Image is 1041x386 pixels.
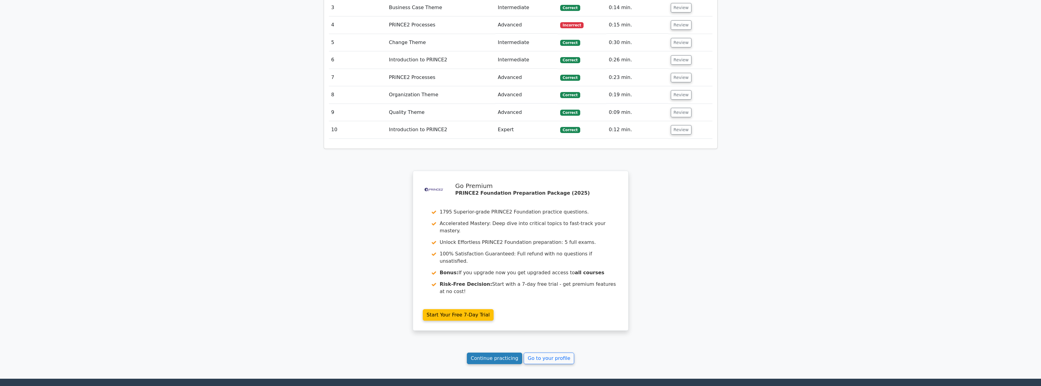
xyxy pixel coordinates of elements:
td: Organization Theme [386,86,495,104]
td: 10 [329,121,387,138]
td: PRINCE2 Processes [386,69,495,86]
td: 0:09 min. [606,104,668,121]
button: Review [671,38,691,47]
button: Review [671,108,691,117]
td: 0:19 min. [606,86,668,104]
a: Continue practicing [467,353,522,364]
td: Advanced [495,16,558,34]
span: Correct [560,40,580,46]
td: 0:12 min. [606,121,668,138]
td: 9 [329,104,387,121]
td: Intermediate [495,34,558,51]
td: 0:26 min. [606,51,668,69]
a: Start Your Free 7-Day Trial [423,309,494,321]
td: Advanced [495,86,558,104]
td: 5 [329,34,387,51]
a: Go to your profile [524,353,574,364]
td: PRINCE2 Processes [386,16,495,34]
button: Review [671,90,691,100]
span: Correct [560,127,580,133]
button: Review [671,20,691,30]
td: 0:15 min. [606,16,668,34]
td: Expert [495,121,558,138]
span: Correct [560,110,580,116]
td: Quality Theme [386,104,495,121]
span: Correct [560,57,580,63]
td: Intermediate [495,51,558,69]
td: 4 [329,16,387,34]
td: 6 [329,51,387,69]
td: 0:23 min. [606,69,668,86]
span: Incorrect [560,22,584,28]
td: Introduction to PRINCE2 [386,51,495,69]
td: Advanced [495,104,558,121]
td: 0:30 min. [606,34,668,51]
td: Advanced [495,69,558,86]
span: Correct [560,5,580,11]
span: Correct [560,92,580,98]
button: Review [671,125,691,135]
button: Review [671,73,691,82]
span: Correct [560,75,580,81]
td: 8 [329,86,387,104]
td: 7 [329,69,387,86]
button: Review [671,55,691,65]
button: Review [671,3,691,12]
td: Introduction to PRINCE2 [386,121,495,138]
td: Change Theme [386,34,495,51]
